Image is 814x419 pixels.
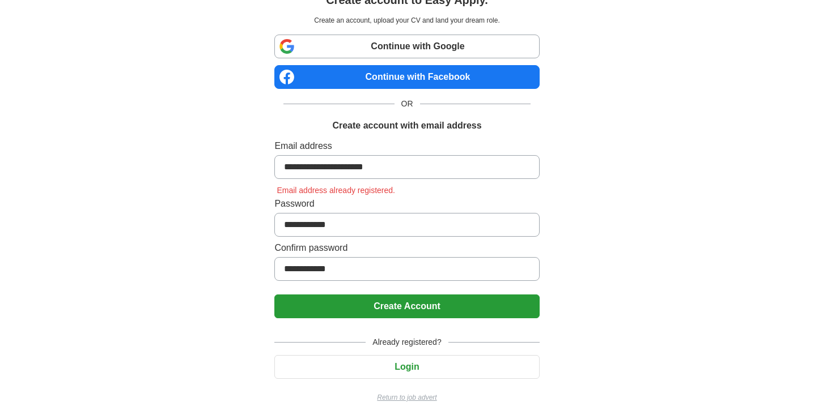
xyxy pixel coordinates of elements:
[274,241,539,255] label: Confirm password
[274,65,539,89] a: Continue with Facebook
[366,336,448,348] span: Already registered?
[274,355,539,379] button: Login
[274,139,539,153] label: Email address
[274,197,539,211] label: Password
[395,98,420,110] span: OR
[274,362,539,371] a: Login
[277,15,537,25] p: Create an account, upload your CV and land your dream role.
[332,119,481,132] h1: Create account with email address
[274,392,539,403] a: Return to job advert
[274,186,397,195] span: Email address already registered.
[274,294,539,318] button: Create Account
[274,35,539,58] a: Continue with Google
